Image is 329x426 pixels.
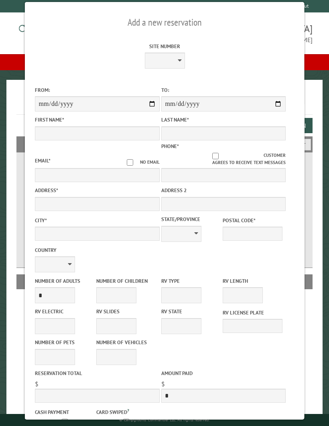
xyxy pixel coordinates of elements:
[96,308,156,315] label: RV Slides
[23,55,62,70] a: Dashboard
[35,277,94,285] label: Number of Adults
[161,380,164,388] span: $
[161,187,286,194] label: Address 2
[16,93,313,115] h1: Reservations
[16,136,313,152] h2: Filters
[35,408,94,416] label: Cash payment
[120,159,159,166] label: No email
[96,339,156,346] label: Number of Vehicles
[35,246,159,254] label: Country
[96,277,156,285] label: Number of Children
[161,152,286,166] label: Customer agrees to receive text messages
[161,369,286,377] label: Amount paid
[222,277,282,285] label: RV Length
[161,308,221,315] label: RV State
[35,308,94,315] label: RV Electric
[96,407,156,416] label: Card swiped
[102,43,227,50] label: Site Number
[16,16,117,47] img: Campground Commander
[222,309,282,316] label: RV License Plate
[161,116,286,124] label: Last Name
[35,116,159,124] label: First Name
[35,157,50,164] label: Email
[120,159,140,166] input: No email
[119,417,210,422] small: © Campground Commander LLC. All rights reserved.
[161,215,221,223] label: State/Province
[222,217,282,224] label: Postal Code
[35,380,38,388] span: $
[35,339,94,346] label: Number of Pets
[161,277,221,285] label: RV Type
[161,143,179,150] label: Phone
[167,153,264,159] input: Customer agrees to receive text messages
[20,274,48,289] th: Site
[35,86,159,94] label: From:
[161,86,286,94] label: To:
[35,369,159,377] label: Reservation Total
[35,217,159,224] label: City
[35,15,294,30] h2: Add a new reservation
[127,408,129,413] a: ?
[35,187,159,194] label: Address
